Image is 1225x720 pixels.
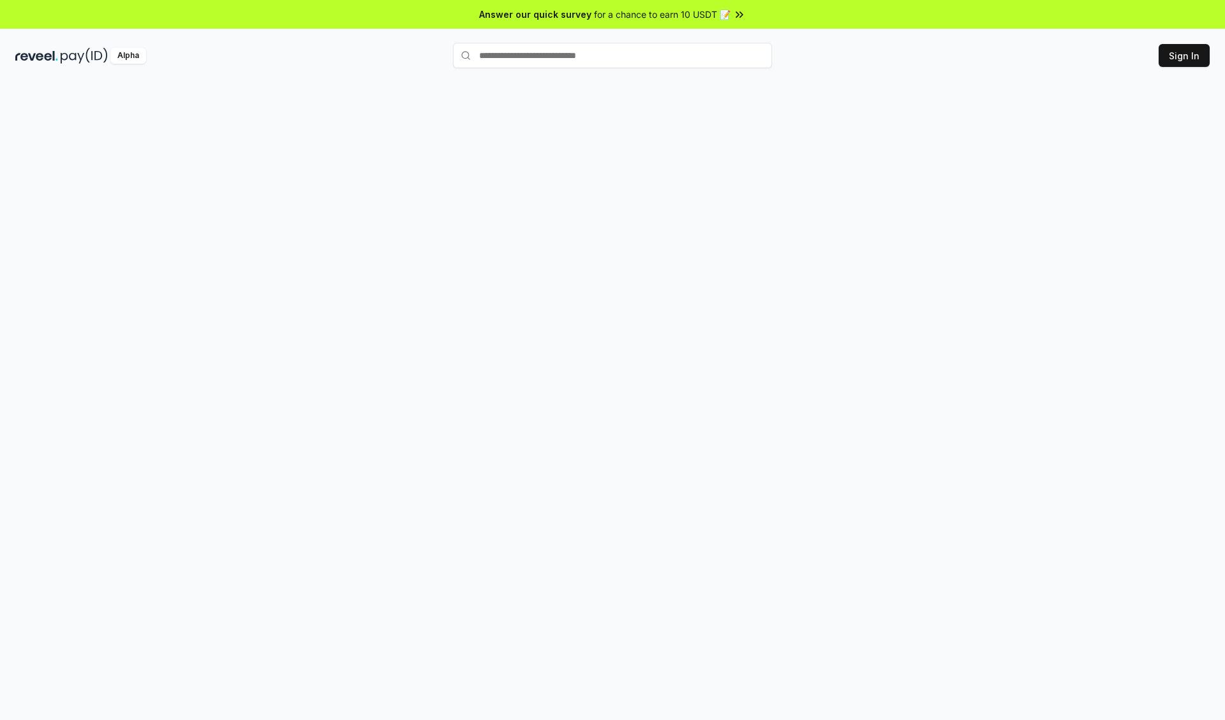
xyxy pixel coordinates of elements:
span: for a chance to earn 10 USDT 📝 [594,8,731,21]
span: Answer our quick survey [479,8,591,21]
div: Alpha [110,48,146,64]
img: pay_id [61,48,108,64]
img: reveel_dark [15,48,58,64]
button: Sign In [1159,44,1210,67]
